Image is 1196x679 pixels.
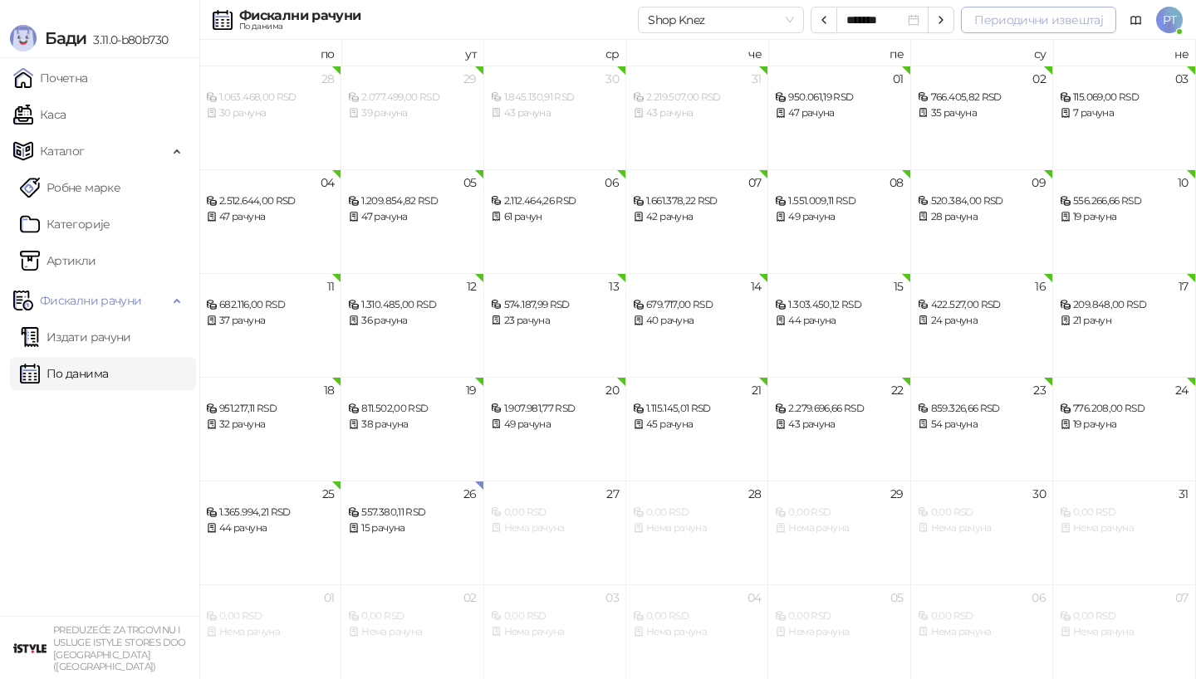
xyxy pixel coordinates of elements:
[348,209,476,225] div: 47 рачуна
[633,505,761,520] div: 0,00 RSD
[890,488,904,500] div: 29
[327,281,335,292] div: 11
[775,417,903,432] div: 43 рачуна
[20,244,96,277] a: ArtikliАртикли
[322,488,335,500] div: 25
[752,73,762,85] div: 31
[918,297,1046,313] div: 422.527,00 RSD
[1156,7,1183,33] span: PT
[633,624,761,640] div: Нема рачуна
[768,66,910,169] td: 2025-08-01
[40,284,141,317] span: Фискални рачуни
[239,22,360,31] div: По данима
[348,401,476,417] div: 811.502,00 RSD
[206,90,334,105] div: 1.063.468,00 RSD
[463,488,477,500] div: 26
[53,624,186,672] small: PREDUZEĆE ZA TRGOVINU I USLUGE ISTYLE STORES DOO [GEOGRAPHIC_DATA] ([GEOGRAPHIC_DATA])
[633,313,761,329] div: 40 рачуна
[86,32,168,47] span: 3.11.0-b80b730
[321,73,335,85] div: 28
[775,209,903,225] div: 49 рачуна
[768,273,910,377] td: 2025-08-15
[911,273,1053,377] td: 2025-08-16
[775,505,903,520] div: 0,00 RSD
[890,177,904,188] div: 08
[633,608,761,624] div: 0,00 RSD
[1053,377,1195,481] td: 2025-08-24
[20,171,120,204] a: Робне марке
[775,90,903,105] div: 950.061,19 RSD
[911,169,1053,273] td: 2025-08-09
[1178,177,1189,188] div: 10
[491,608,619,624] div: 0,00 RSD
[348,505,476,520] div: 557.380,11 RSD
[748,177,762,188] div: 07
[1032,488,1046,500] div: 30
[1060,313,1188,329] div: 21 рачун
[491,193,619,209] div: 2.112.464,26 RSD
[324,592,335,603] div: 01
[206,209,334,225] div: 47 рачуна
[626,169,768,273] td: 2025-08-07
[199,481,341,584] td: 2025-08-25
[1033,384,1046,396] div: 23
[348,105,476,121] div: 39 рачуна
[348,608,476,624] div: 0,00 RSD
[1053,481,1195,584] td: 2025-08-31
[484,481,626,584] td: 2025-08-27
[341,481,483,584] td: 2025-08-26
[1123,7,1149,33] a: Документација
[348,193,476,209] div: 1.209.854,82 RSD
[484,169,626,273] td: 2025-08-06
[13,98,66,131] a: Каса
[1175,73,1189,85] div: 03
[484,66,626,169] td: 2025-07-30
[626,377,768,481] td: 2025-08-21
[206,505,334,520] div: 1.365.994,21 RSD
[633,417,761,432] div: 45 рачуна
[918,505,1046,520] div: 0,00 RSD
[1053,273,1195,377] td: 2025-08-17
[348,520,476,536] div: 15 рачуна
[918,193,1046,209] div: 520.384,00 RSD
[10,25,37,51] img: Logo
[463,73,477,85] div: 29
[199,273,341,377] td: 2025-08-11
[752,384,762,396] div: 21
[1053,66,1195,169] td: 2025-08-03
[20,320,131,354] a: Издати рачуни
[491,297,619,313] div: 574.187,99 RSD
[348,624,476,640] div: Нема рачуна
[40,134,85,168] span: Каталог
[206,297,334,313] div: 682.116,00 RSD
[1060,520,1188,536] div: Нема рачуна
[491,209,619,225] div: 61 рачун
[199,169,341,273] td: 2025-08-04
[199,377,341,481] td: 2025-08-18
[633,297,761,313] div: 679.717,00 RSD
[484,377,626,481] td: 2025-08-20
[775,608,903,624] div: 0,00 RSD
[348,297,476,313] div: 1.310.485,00 RSD
[609,281,619,292] div: 13
[206,193,334,209] div: 2.512.644,00 RSD
[633,90,761,105] div: 2.219.507,00 RSD
[961,7,1116,33] button: Периодични извештај
[491,520,619,536] div: Нема рачуна
[605,592,619,603] div: 03
[1060,297,1188,313] div: 209.848,00 RSD
[13,632,47,665] img: 64x64-companyLogo-77b92cf4-9946-4f36-9751-bf7bb5fd2c7d.png
[1032,177,1046,188] div: 09
[911,481,1053,584] td: 2025-08-30
[466,384,477,396] div: 19
[341,377,483,481] td: 2025-08-19
[918,105,1046,121] div: 35 рачуна
[633,193,761,209] div: 1.661.378,22 RSD
[321,177,335,188] div: 04
[891,384,904,396] div: 22
[1060,105,1188,121] div: 7 рачуна
[20,357,108,390] a: По данима
[341,40,483,66] th: ут
[911,377,1053,481] td: 2025-08-23
[1060,624,1188,640] div: Нема рачуна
